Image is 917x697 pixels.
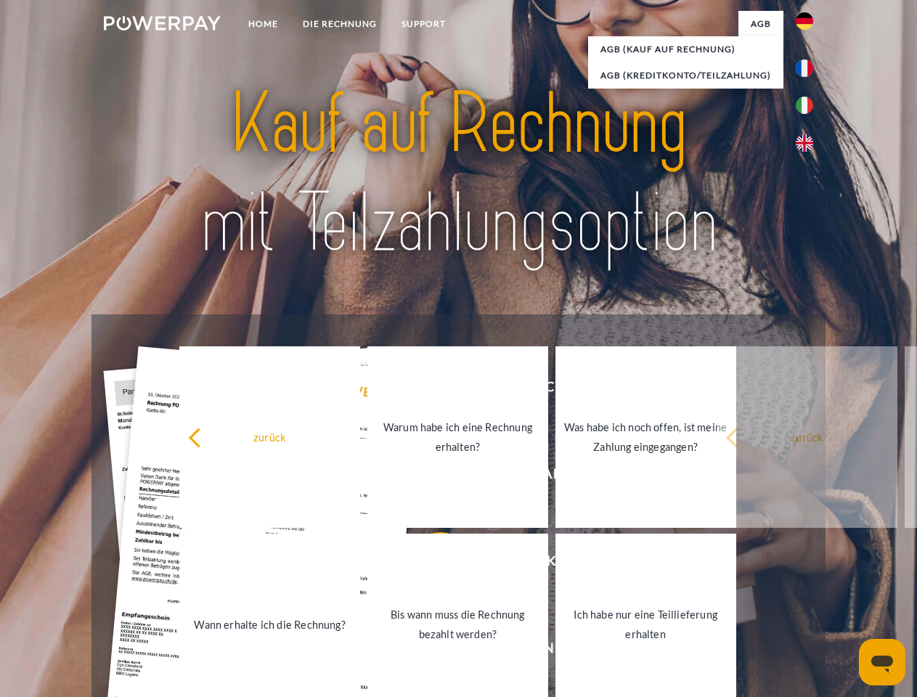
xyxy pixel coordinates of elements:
[376,605,539,644] div: Bis wann muss die Rechnung bezahlt werden?
[588,62,783,89] a: AGB (Kreditkonto/Teilzahlung)
[796,134,813,152] img: en
[588,36,783,62] a: AGB (Kauf auf Rechnung)
[290,11,389,37] a: DIE RECHNUNG
[376,417,539,457] div: Warum habe ich eine Rechnung erhalten?
[236,11,290,37] a: Home
[796,97,813,114] img: it
[725,427,889,447] div: zurück
[389,11,458,37] a: SUPPORT
[564,417,728,457] div: Was habe ich noch offen, ist meine Zahlung eingegangen?
[139,70,778,278] img: title-powerpay_de.svg
[104,16,221,30] img: logo-powerpay-white.svg
[188,614,351,634] div: Wann erhalte ich die Rechnung?
[555,346,736,528] a: Was habe ich noch offen, ist meine Zahlung eingegangen?
[564,605,728,644] div: Ich habe nur eine Teillieferung erhalten
[738,11,783,37] a: agb
[859,639,905,685] iframe: Schaltfläche zum Öffnen des Messaging-Fensters
[188,427,351,447] div: zurück
[796,12,813,30] img: de
[796,60,813,77] img: fr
